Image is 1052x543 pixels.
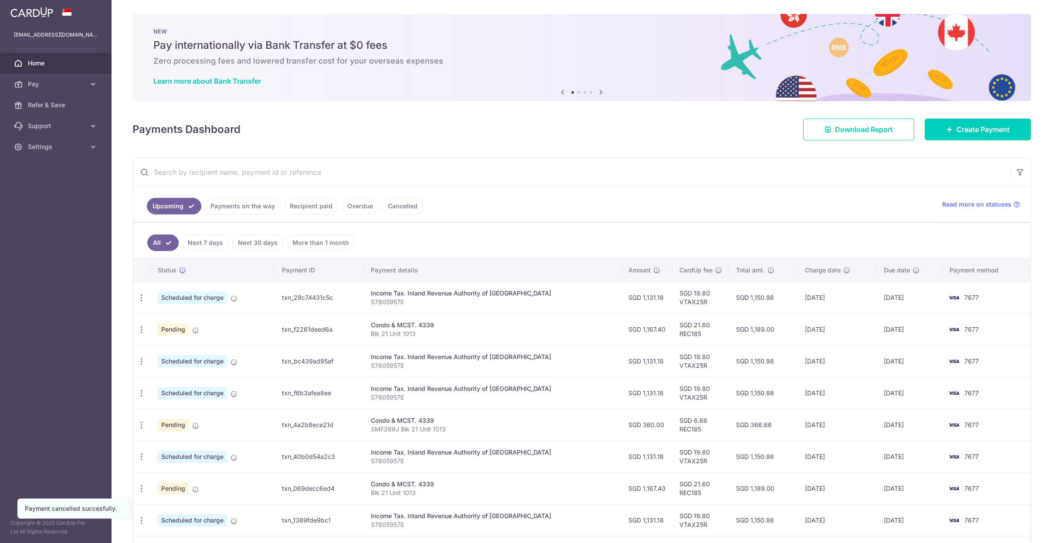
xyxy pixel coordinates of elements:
p: NEW [153,28,1010,35]
span: Read more on statuses [942,200,1011,209]
div: Condo & MCST. 4339 [371,480,614,489]
span: Pending [158,482,189,495]
span: Pending [158,323,189,336]
td: SGD 366.66 [729,409,798,441]
td: SGD 1,189.00 [729,472,798,504]
td: SGD 6.66 REC185 [672,409,729,441]
td: txn_29c74431c5c [275,282,364,313]
td: [DATE] [798,472,876,504]
td: SGD 19.80 VTAX25R [672,345,729,377]
a: Cancelled [382,198,423,214]
div: Income Tax. Inland Revenue Authority of [GEOGRAPHIC_DATA] [371,353,614,361]
span: Support [28,122,85,130]
div: Income Tax. Inland Revenue Authority of [GEOGRAPHIC_DATA] [371,289,614,298]
td: SGD 19.80 VTAX25R [672,282,729,313]
span: 7677 [964,516,979,524]
span: Scheduled for charge [158,387,227,399]
h6: Zero processing fees and lowered transfer cost for your overseas expenses [153,56,1010,66]
td: SGD 1,150.98 [729,441,798,472]
span: Download Report [835,124,893,135]
p: S7805957E [371,393,614,402]
div: Payment cancelled succesfully. [25,504,122,513]
img: CardUp [10,7,53,17]
td: txn_bc439ad95af [275,345,364,377]
td: [DATE] [798,282,876,313]
div: Condo & MCST. 4339 [371,321,614,329]
p: S7805957E [371,520,614,529]
td: SGD 360.00 [621,409,672,441]
td: txn_f2261deed6a [275,313,364,345]
td: SGD 21.60 REC185 [672,313,729,345]
img: Bank transfer banner [132,14,1031,101]
span: CardUp fee [679,266,713,275]
td: SGD 19.80 VTAX25R [672,377,729,409]
img: Bank Card [945,324,963,335]
td: SGD 1,131.18 [621,441,672,472]
td: [DATE] [798,345,876,377]
td: SGD 1,131.18 [621,377,672,409]
span: Refer & Save [28,101,85,109]
td: SGD 1,150.98 [729,282,798,313]
img: Bank Card [945,451,963,462]
span: 7677 [964,294,979,301]
span: 7677 [964,453,979,460]
a: Next 30 days [232,234,283,251]
span: Charge date [805,266,841,275]
td: txn_40b0d54a2c3 [275,441,364,472]
td: SGD 1,167.40 [621,313,672,345]
td: SGD 1,150.98 [729,377,798,409]
td: [DATE] [798,441,876,472]
span: Scheduled for charge [158,514,227,526]
p: S7805957E [371,457,614,465]
span: Scheduled for charge [158,451,227,463]
a: All [147,234,179,251]
span: Pay [28,80,85,88]
span: 7677 [964,389,979,397]
span: Status [158,266,176,275]
a: Download Report [803,119,914,140]
td: SGD 1,131.18 [621,345,672,377]
td: SGD 1,167.40 [621,472,672,504]
td: SGD 1,189.00 [729,313,798,345]
th: Payment method [943,259,1030,282]
h5: Pay internationally via Bank Transfer at $0 fees [153,38,1010,52]
span: Total amt. [736,266,765,275]
a: Overdue [342,198,379,214]
td: SGD 1,150.98 [729,345,798,377]
td: [DATE] [877,313,943,345]
td: txn_f6b3afea8ee [275,377,364,409]
td: SGD 21.60 REC185 [672,472,729,504]
th: Payment ID [275,259,364,282]
td: txn_4a2b8ece21d [275,409,364,441]
span: Due date [884,266,910,275]
td: SGD 1,131.18 [621,504,672,536]
a: Create Payment [925,119,1031,140]
span: 7677 [964,326,979,333]
img: Bank Card [945,483,963,494]
a: Next 7 days [182,234,229,251]
span: Home [28,59,85,68]
img: Bank Card [945,420,963,430]
input: Search by recipient name, payment id or reference [133,158,1010,186]
td: txn_1389fde9bc1 [275,504,364,536]
div: Income Tax. Inland Revenue Authority of [GEOGRAPHIC_DATA] [371,384,614,393]
p: Blk 21 Unit 1013 [371,329,614,338]
td: [DATE] [798,504,876,536]
td: [DATE] [877,377,943,409]
p: S7805957E [371,361,614,370]
span: Scheduled for charge [158,292,227,304]
a: Read more on statuses [942,200,1020,209]
td: [DATE] [798,409,876,441]
span: Scheduled for charge [158,355,227,367]
a: Upcoming [147,198,201,214]
p: SMF268J Blk 21 Unit 1013 [371,425,614,434]
td: [DATE] [877,441,943,472]
td: SGD 19.80 VTAX25R [672,504,729,536]
td: [DATE] [877,345,943,377]
a: Payments on the way [205,198,281,214]
td: [DATE] [798,313,876,345]
p: Blk 21 Unit 1013 [371,489,614,497]
span: Pending [158,419,189,431]
img: Bank Card [945,356,963,367]
a: Recipient paid [284,198,338,214]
